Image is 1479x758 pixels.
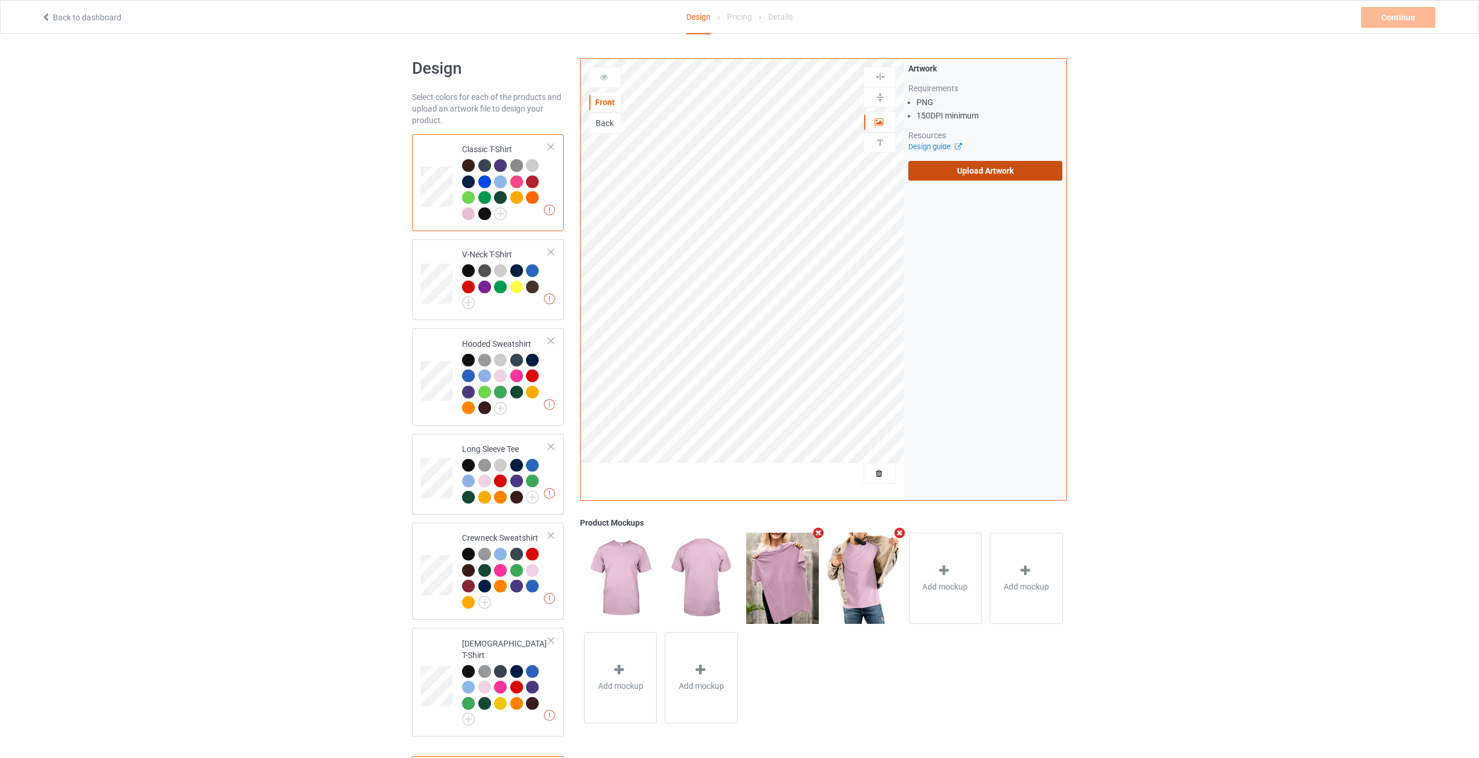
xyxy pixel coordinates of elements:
[41,13,121,22] a: Back to dashboard
[922,581,968,592] span: Add mockup
[544,488,555,499] img: exclamation icon
[412,434,564,515] div: Long Sleeve Tee
[768,1,793,33] div: Details
[811,527,826,539] i: Remove mockup
[494,207,507,220] img: svg+xml;base64,PD94bWwgdmVyc2lvbj0iMS4wIiBlbmNvZGluZz0iVVRGLTgiPz4KPHN2ZyB3aWR0aD0iMjJweCIgaGVpZ2...
[462,713,475,725] img: svg+xml;base64,PD94bWwgdmVyc2lvbj0iMS4wIiBlbmNvZGluZz0iVVRGLTgiPz4KPHN2ZyB3aWR0aD0iMjJweCIgaGVpZ2...
[908,142,961,151] a: Design guide
[908,130,1062,141] div: Resources
[462,443,549,503] div: Long Sleeve Tee
[462,249,549,305] div: V-Neck T-Shirt
[908,63,1062,74] div: Artwork
[412,628,564,737] div: [DEMOGRAPHIC_DATA] T-Shirt
[727,1,752,33] div: Pricing
[580,517,1067,529] div: Product Mockups
[544,399,555,410] img: exclamation icon
[679,680,724,692] span: Add mockup
[478,596,491,609] img: svg+xml;base64,PD94bWwgdmVyc2lvbj0iMS4wIiBlbmNvZGluZz0iVVRGLTgiPz4KPHN2ZyB3aWR0aD0iMjJweCIgaGVpZ2...
[916,110,1062,121] li: 150 DPI minimum
[875,71,886,82] img: svg%3E%0A
[412,328,564,425] div: Hooded Sweatshirt
[1004,581,1049,592] span: Add mockup
[544,710,555,721] img: exclamation icon
[665,533,737,623] img: regular.jpg
[916,96,1062,108] li: PNG
[828,533,900,623] img: regular.jpg
[412,91,564,126] div: Select colors for each of the products and upload an artwork file to design your product.
[462,532,549,608] div: Crewneck Sweatshirt
[584,533,657,623] img: regular.jpg
[589,96,621,108] div: Front
[462,638,549,722] div: [DEMOGRAPHIC_DATA] T-Shirt
[412,58,564,79] h1: Design
[412,523,564,620] div: Crewneck Sweatshirt
[908,82,1062,94] div: Requirements
[494,402,507,415] img: svg+xml;base64,PD94bWwgdmVyc2lvbj0iMS4wIiBlbmNvZGluZz0iVVRGLTgiPz4KPHN2ZyB3aWR0aD0iMjJweCIgaGVpZ2...
[908,161,1062,181] label: Upload Artwork
[462,296,475,309] img: svg+xml;base64,PD94bWwgdmVyc2lvbj0iMS4wIiBlbmNvZGluZz0iVVRGLTgiPz4KPHN2ZyB3aWR0aD0iMjJweCIgaGVpZ2...
[892,527,907,539] i: Remove mockup
[462,338,549,414] div: Hooded Sweatshirt
[746,533,819,623] img: regular.jpg
[584,632,657,723] div: Add mockup
[686,1,711,34] div: Design
[544,593,555,604] img: exclamation icon
[909,533,982,624] div: Add mockup
[875,137,886,148] img: svg%3E%0A
[544,293,555,304] img: exclamation icon
[510,159,523,172] img: heather_texture.png
[544,204,555,215] img: exclamation icon
[598,680,643,692] span: Add mockup
[526,491,539,504] img: svg+xml;base64,PD94bWwgdmVyc2lvbj0iMS4wIiBlbmNvZGluZz0iVVRGLTgiPz4KPHN2ZyB3aWR0aD0iMjJweCIgaGVpZ2...
[990,533,1063,624] div: Add mockup
[665,632,738,723] div: Add mockup
[875,92,886,103] img: svg%3E%0A
[412,134,564,231] div: Classic T-Shirt
[412,239,564,320] div: V-Neck T-Shirt
[462,143,549,219] div: Classic T-Shirt
[589,117,621,129] div: Back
